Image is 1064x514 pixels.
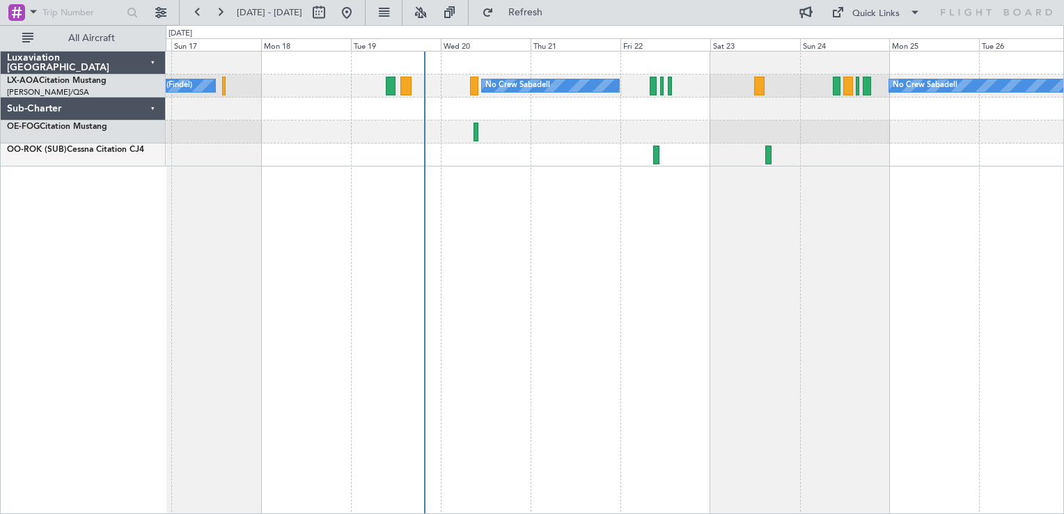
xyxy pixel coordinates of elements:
span: OO-ROK (SUB) [7,146,67,154]
div: [DATE] [169,28,192,40]
button: All Aircraft [15,27,151,49]
span: [DATE] - [DATE] [237,6,302,19]
button: Quick Links [824,1,928,24]
div: Sun 17 [171,38,261,51]
div: Quick Links [852,7,900,21]
div: Thu 21 [531,38,620,51]
span: LX-AOA [7,77,39,85]
span: OE-FOG [7,123,40,131]
div: Mon 25 [889,38,979,51]
div: Wed 20 [441,38,531,51]
div: No Crew Sabadell [485,75,550,96]
input: Trip Number [42,2,123,23]
div: Fri 22 [620,38,710,51]
div: No Crew Sabadell [893,75,957,96]
span: Refresh [496,8,555,17]
span: All Aircraft [36,33,147,43]
a: LX-AOACitation Mustang [7,77,107,85]
a: OO-ROK (SUB)Cessna Citation CJ4 [7,146,144,154]
div: Sun 24 [800,38,890,51]
div: Tue 19 [351,38,441,51]
button: Refresh [476,1,559,24]
a: [PERSON_NAME]/QSA [7,87,89,98]
div: Sat 23 [710,38,800,51]
a: OE-FOGCitation Mustang [7,123,107,131]
div: Mon 18 [261,38,351,51]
